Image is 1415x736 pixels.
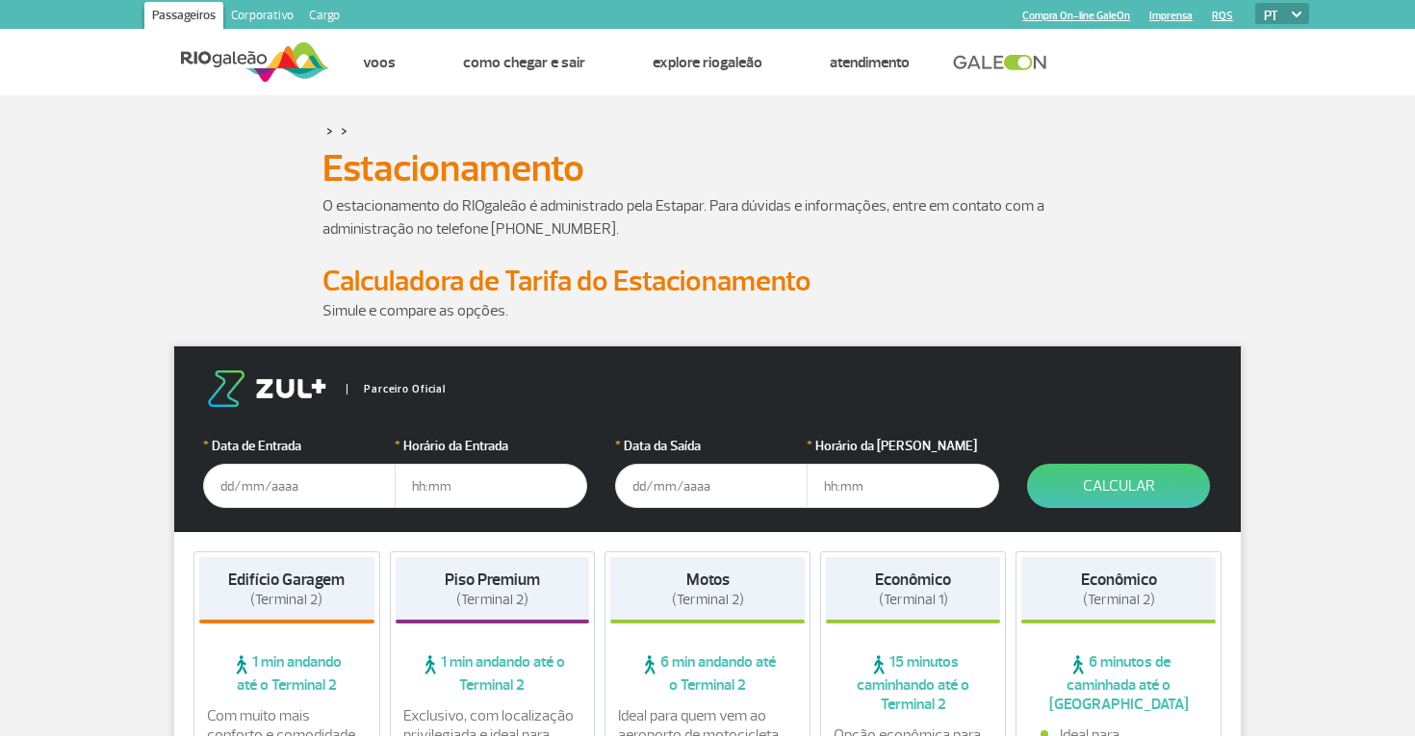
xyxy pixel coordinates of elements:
span: (Terminal 1) [879,591,948,609]
span: 6 min andando até o Terminal 2 [610,652,805,695]
p: O estacionamento do RIOgaleão é administrado pela Estapar. Para dúvidas e informações, entre em c... [322,194,1093,241]
a: Voos [363,53,396,72]
label: Data de Entrada [203,436,396,456]
a: > [326,119,333,141]
a: Atendimento [830,53,910,72]
p: Simule e compare as opções. [322,299,1093,322]
span: (Terminal 2) [1083,591,1155,609]
label: Horário da Entrada [395,436,587,456]
span: (Terminal 2) [672,591,744,609]
strong: Econômico [875,570,951,590]
h1: Estacionamento [322,152,1093,185]
span: 1 min andando até o Terminal 2 [396,652,590,695]
a: Explore RIOgaleão [653,53,762,72]
a: > [341,119,347,141]
strong: Piso Premium [445,570,540,590]
a: Como chegar e sair [463,53,585,72]
label: Data da Saída [615,436,808,456]
a: RQS [1212,10,1233,22]
a: Cargo [301,2,347,33]
button: Calcular [1027,464,1210,508]
input: hh:mm [807,464,999,508]
label: Horário da [PERSON_NAME] [807,436,999,456]
span: (Terminal 2) [456,591,528,609]
a: Imprensa [1149,10,1193,22]
input: dd/mm/aaaa [615,464,808,508]
input: hh:mm [395,464,587,508]
span: Parceiro Oficial [347,384,446,394]
h2: Calculadora de Tarifa do Estacionamento [322,264,1093,299]
strong: Econômico [1081,570,1157,590]
span: 6 minutos de caminhada até o [GEOGRAPHIC_DATA] [1021,652,1216,714]
span: 15 minutos caminhando até o Terminal 2 [826,652,1001,714]
span: 1 min andando até o Terminal 2 [199,652,374,695]
img: logo-zul.png [203,370,330,407]
a: Passageiros [144,2,223,33]
span: (Terminal 2) [250,591,322,609]
a: Compra On-line GaleOn [1022,10,1130,22]
a: Corporativo [223,2,301,33]
strong: Edifício Garagem [228,570,345,590]
strong: Motos [686,570,730,590]
input: dd/mm/aaaa [203,464,396,508]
